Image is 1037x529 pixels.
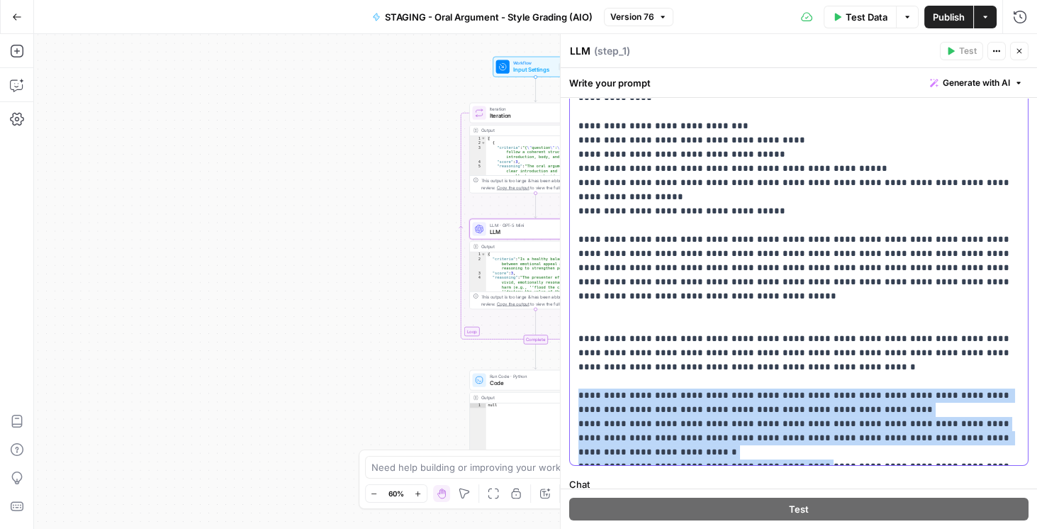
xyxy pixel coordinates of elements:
span: Workflow [513,60,556,67]
div: Complete [469,335,602,344]
div: Output [481,127,578,134]
span: Run Code · Python [489,373,576,380]
div: WorkflowInput SettingsInputs [469,57,602,77]
div: Complete [523,335,547,344]
span: Generate with AI [943,77,1010,89]
div: LLM · GPT-5 MiniLLMStep 1Output{ "criteria":"Is a healthy balance maintained between emotional ap... [469,219,602,310]
textarea: LLM [570,44,590,58]
div: Output [481,394,578,401]
span: Copy the output [497,301,529,306]
div: 4 [470,276,486,374]
button: STAGING - Oral Argument - Style Grading (AIO) [364,6,601,28]
div: 1 [470,136,486,141]
span: 60% [388,488,404,499]
span: Input Settings [513,65,556,74]
span: Version 76 [610,11,654,23]
div: Output [481,243,578,250]
div: Write your prompt [561,68,1037,97]
div: Run Code · PythonCodeStep 26Outputnull [469,370,602,461]
span: Test [789,502,809,516]
button: Test Data [824,6,896,28]
g: Edge from step_4 to step_1 [534,193,537,218]
div: 3 [470,145,486,160]
g: Edge from start to step_4 [534,77,537,101]
button: Test [569,498,1028,520]
span: Iteration [489,106,578,113]
span: ( step_1 ) [594,44,630,58]
div: 3 [470,271,486,276]
span: Toggle code folding, rows 2 through 7 [481,140,486,145]
span: Copy the output [497,185,529,190]
div: This output is too large & has been abbreviated for review. to view the full content. [481,294,598,307]
span: Toggle code folding, rows 1 through 8 [481,136,486,141]
g: Edge from step_4-iteration-end to step_26 [534,344,537,369]
div: 1 [470,403,486,408]
div: 1 [470,252,486,257]
span: LLM · GPT-5 Mini [489,222,578,229]
button: Generate with AI [924,74,1028,92]
span: Iteration [489,111,578,120]
span: Test [959,45,977,57]
div: 5 [470,164,486,234]
div: 4 [470,160,486,165]
button: Version 76 [604,8,673,26]
span: Publish [933,10,965,24]
div: This output is too large & has been abbreviated for review. to view the full content. [481,177,598,191]
button: Test [940,42,983,60]
span: LLM [489,228,578,236]
span: STAGING - Oral Argument - Style Grading (AIO) [385,10,593,24]
span: Toggle code folding, rows 1 through 6 [481,252,486,257]
div: 2 [470,257,486,271]
button: Publish [924,6,973,28]
label: Chat [569,477,1028,491]
div: 2 [470,140,486,145]
span: Test Data [846,10,887,24]
div: LoopIterationIterationStep 4Output[ { "criteria":"{\"question\":\"Does the argument follow a cohe... [469,103,602,194]
span: Code [489,379,576,387]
